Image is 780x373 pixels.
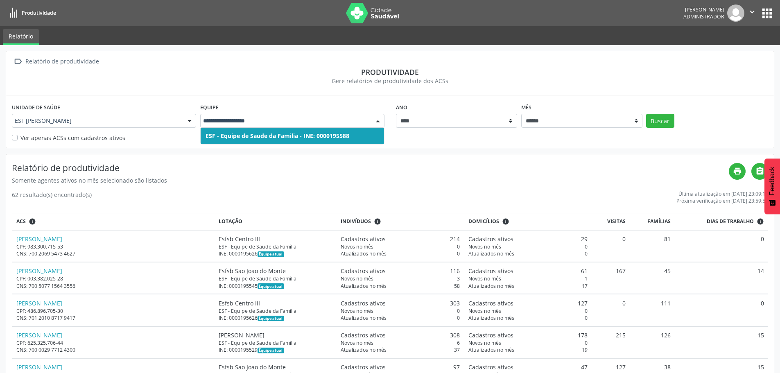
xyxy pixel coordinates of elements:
span: Cadastros ativos [468,331,513,339]
td: 126 [630,326,675,358]
a:  [751,163,768,180]
a: [PERSON_NAME] [16,331,62,339]
span: Cadastros ativos [341,363,386,371]
div: CPF: 486.896.705-30 [16,307,210,314]
a: Produtividade [6,6,56,20]
label: Mês [521,101,531,114]
i: print [733,167,742,176]
span: Cadastros ativos [341,299,386,307]
div: ESF - Equipe de Saude da Familia [219,275,332,282]
span: Atualizados no mês [468,250,514,257]
div: 0 [468,339,588,346]
i: <div class="text-left"> <div> <strong>Cadastros ativos:</strong> Cadastros que estão vinculados a... [374,218,381,225]
div: CNS: 700 0029 7712 4300 [16,346,210,353]
span: Novos no mês [341,243,373,250]
i:  [748,7,757,16]
label: Unidade de saúde [12,101,60,114]
td: 45 [630,262,675,294]
span: Atualizados no mês [341,314,387,321]
td: 0 [675,294,768,326]
div: 0 [468,314,588,321]
div: INE: 0000195529 [219,346,332,353]
img: img [727,5,744,22]
div: 17 [468,283,588,289]
div: 62 resultado(s) encontrado(s) [12,190,92,204]
div: 61 [468,267,588,275]
div: Produtividade [12,68,768,77]
td: 215 [592,326,630,358]
div: Última atualização em [DATE] 23:09:14 [676,190,768,197]
span: Cadastros ativos [468,299,513,307]
div: 6 [341,339,460,346]
td: 14 [675,262,768,294]
button: Buscar [646,114,674,128]
span: Novos no mês [468,275,501,282]
label: Ver apenas ACSs com cadastros ativos [20,133,125,142]
span: Cadastros ativos [468,363,513,371]
span: Produtividade [22,9,56,16]
span: Novos no mês [341,339,373,346]
div: ESF - Equipe de Saude da Familia [219,243,332,250]
a: [PERSON_NAME] [16,299,62,307]
span: Novos no mês [468,243,501,250]
span: Cadastros ativos [341,331,386,339]
div: 29 [468,235,588,243]
label: Equipe [200,101,219,114]
td: 15 [675,326,768,358]
div: CNS: 700 5077 1564 3556 [16,283,210,289]
span: Esta é a equipe atual deste Agente [258,316,284,321]
div: 303 [341,299,460,307]
div: 0 [341,243,460,250]
i:  [12,56,24,68]
div: Esfsb Centro III [219,299,332,307]
div: 308 [341,331,460,339]
div: 127 [468,299,588,307]
div: 0 [341,307,460,314]
span: Esta é a equipe atual deste Agente [258,283,284,289]
div: 0 [468,243,588,250]
div: 1 [468,275,588,282]
div: ESF - Equipe de Saude da Familia [219,339,332,346]
a: [PERSON_NAME] [16,363,62,371]
div: ESF - Equipe de Saude da Familia [219,307,332,314]
div: 0 [468,250,588,257]
div: 214 [341,235,460,243]
span: Domicílios [468,218,499,225]
span: ESF [PERSON_NAME] [15,117,179,125]
span: Cadastros ativos [468,235,513,243]
div: Esfsb Centro III [219,235,332,243]
div: CPF: 003.382.025-28 [16,275,210,282]
span: Novos no mês [468,307,501,314]
td: 0 [592,230,630,262]
a: print [729,163,746,180]
span: Dias de trabalho [707,218,754,225]
h4: Relatório de produtividade [12,163,729,173]
div: CPF: 983.300.715-53 [16,243,210,250]
div: 58 [341,283,460,289]
span: Atualizados no mês [468,283,514,289]
div: Esfsb Sao Joao do Monte [219,267,332,275]
span: Indivíduos [341,218,371,225]
td: 81 [630,230,675,262]
div: [PERSON_NAME] [219,331,332,339]
div: 19 [468,346,588,353]
a: Relatório [3,29,39,45]
div: INE: 0000195545 [219,283,332,289]
div: CNS: 700 2069 5473 4627 [16,250,210,257]
div: 37 [341,346,460,353]
div: Relatório de produtividade [24,56,100,68]
span: Atualizados no mês [341,250,387,257]
span: Esta é a equipe atual deste Agente [258,251,284,257]
td: 167 [592,262,630,294]
span: ESF - Equipe de Saude da Familia - INE: 0000195588 [206,132,349,140]
span: Novos no mês [341,307,373,314]
th: Famílias [630,213,675,230]
i: <div class="text-left"> <div> <strong>Cadastros ativos:</strong> Cadastros que estão vinculados a... [502,218,509,225]
div: [PERSON_NAME] [683,6,724,13]
th: Lotação [214,213,336,230]
td: 0 [675,230,768,262]
div: 178 [468,331,588,339]
div: Gere relatórios de produtividade dos ACSs [12,77,768,85]
div: CNS: 701 2010 8717 9417 [16,314,210,321]
span: Novos no mês [468,339,501,346]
